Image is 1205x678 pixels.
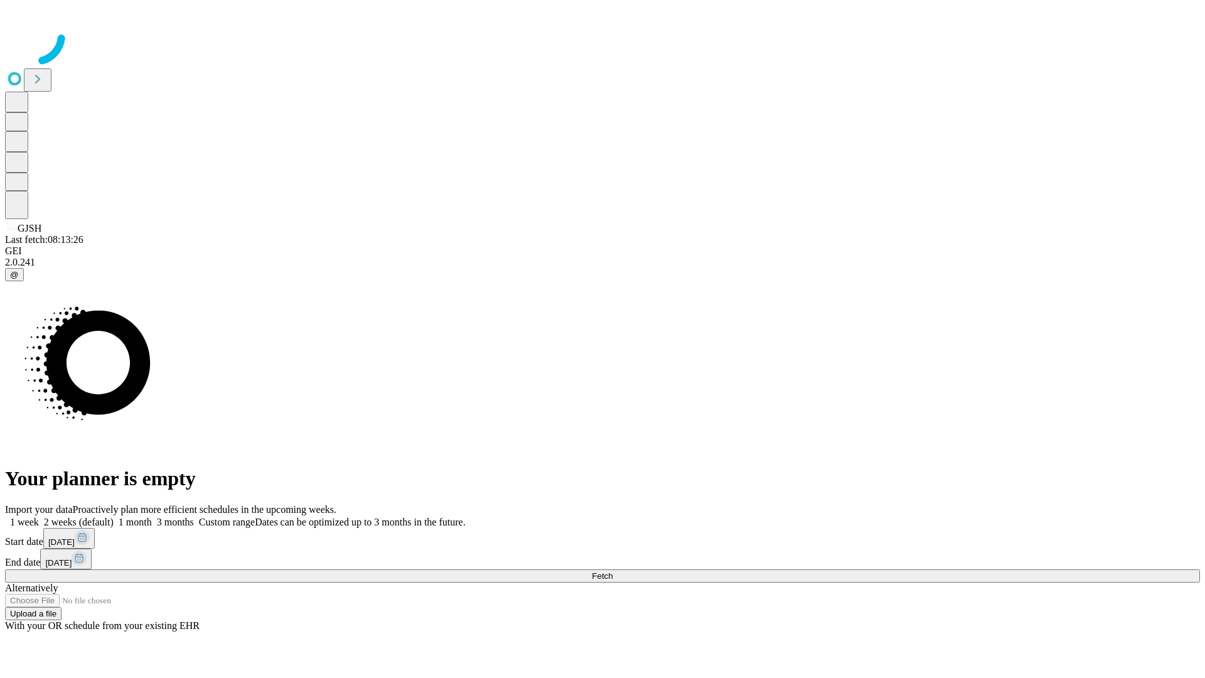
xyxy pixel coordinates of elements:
[157,517,194,527] span: 3 months
[5,234,83,245] span: Last fetch: 08:13:26
[73,504,336,515] span: Proactively plan more efficient schedules in the upcoming weeks.
[5,467,1200,490] h1: Your planner is empty
[5,583,58,593] span: Alternatively
[44,517,114,527] span: 2 weeks (default)
[10,270,19,279] span: @
[119,517,152,527] span: 1 month
[10,517,39,527] span: 1 week
[18,223,41,234] span: GJSH
[5,257,1200,268] div: 2.0.241
[5,569,1200,583] button: Fetch
[5,268,24,281] button: @
[48,537,75,547] span: [DATE]
[5,620,200,631] span: With your OR schedule from your existing EHR
[5,549,1200,569] div: End date
[40,549,92,569] button: [DATE]
[592,571,613,581] span: Fetch
[5,504,73,515] span: Import your data
[255,517,465,527] span: Dates can be optimized up to 3 months in the future.
[43,528,95,549] button: [DATE]
[5,528,1200,549] div: Start date
[5,245,1200,257] div: GEI
[199,517,255,527] span: Custom range
[45,558,72,568] span: [DATE]
[5,607,62,620] button: Upload a file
